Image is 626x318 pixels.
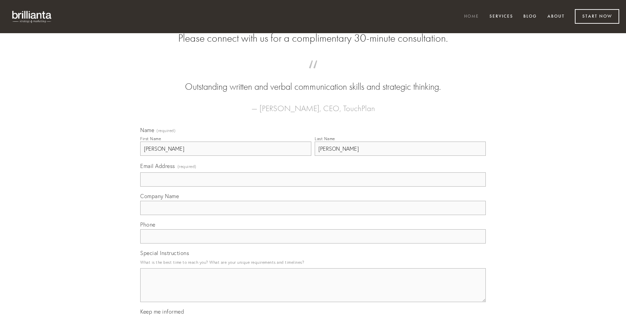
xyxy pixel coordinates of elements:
[151,67,475,80] span: “
[178,162,196,171] span: (required)
[519,11,541,22] a: Blog
[151,67,475,93] blockquote: Outstanding written and verbal communication skills and strategic thinking.
[315,136,335,141] div: Last Name
[485,11,518,22] a: Services
[156,129,175,133] span: (required)
[140,136,161,141] div: First Name
[140,308,184,315] span: Keep me informed
[7,7,58,26] img: brillianta - research, strategy, marketing
[140,250,189,256] span: Special Instructions
[575,9,619,24] a: Start Now
[460,11,483,22] a: Home
[140,163,175,169] span: Email Address
[140,193,179,199] span: Company Name
[140,221,155,228] span: Phone
[140,32,486,45] h2: Please connect with us for a complimentary 30-minute consultation.
[543,11,569,22] a: About
[140,127,154,133] span: Name
[151,93,475,115] figcaption: — [PERSON_NAME], CEO, TouchPlan
[140,258,486,267] p: What is the best time to reach you? What are your unique requirements and timelines?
